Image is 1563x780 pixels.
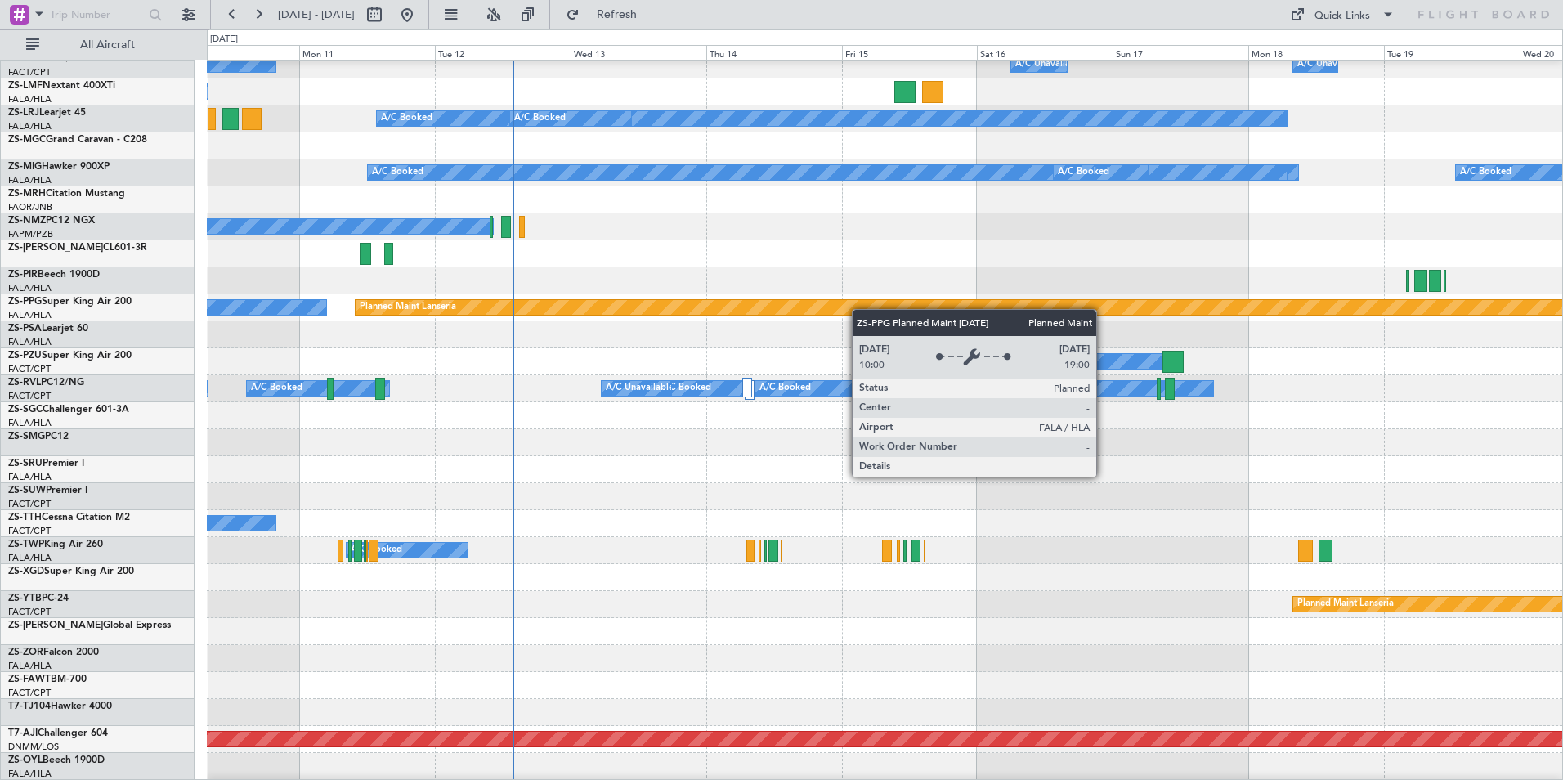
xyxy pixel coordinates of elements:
a: FAPM/PZB [8,228,53,240]
div: A/C Booked [1460,160,1511,185]
span: Refresh [583,9,652,20]
span: ZS-PSA [8,324,42,334]
span: ZS-RVL [8,378,41,388]
div: Fri 15 [842,45,978,60]
span: ZS-MRH [8,189,46,199]
div: Tue 12 [435,45,571,60]
div: A/C Booked [514,106,566,131]
div: Sun 10 [163,45,299,60]
span: ZS-LRJ [8,108,39,118]
div: A/C Unavailable [606,376,674,401]
span: ZS-LMF [8,81,43,91]
span: ZS-SUW [8,486,46,495]
a: ZS-SUWPremier I [8,486,87,495]
div: Mon 18 [1248,45,1384,60]
div: A/C Unavailable [1297,52,1365,77]
a: ZS-LRJLearjet 45 [8,108,86,118]
a: FACT/CPT [8,363,51,375]
span: ZS-TTH [8,513,42,522]
button: Quick Links [1282,2,1403,28]
a: FAOR/JNB [8,201,52,213]
div: [DATE] [210,33,238,47]
div: Sat 16 [977,45,1113,60]
div: Planned Maint Lanseria [1297,592,1394,616]
a: FACT/CPT [8,498,51,510]
a: FACT/CPT [8,606,51,618]
a: FACT/CPT [8,687,51,699]
span: T7-TJ104 [8,702,51,711]
a: ZS-[PERSON_NAME]CL601-3R [8,243,147,253]
span: ZS-MIG [8,162,42,172]
span: ZS-PPG [8,297,42,307]
a: ZS-MIGHawker 900XP [8,162,110,172]
a: ZS-RVLPC12/NG [8,378,84,388]
a: FALA/HLA [8,282,52,294]
span: ZS-YTB [8,594,42,603]
span: ZS-OYL [8,755,43,765]
a: FALA/HLA [8,309,52,321]
input: Trip Number [50,2,144,27]
a: FALA/HLA [8,336,52,348]
span: ZS-PZU [8,351,42,361]
a: FALA/HLA [8,471,52,483]
span: ZS-TWP [8,540,44,549]
span: All Aircraft [43,39,172,51]
div: A/C Booked [381,106,432,131]
div: A/C Booked [251,376,302,401]
div: A/C Booked [660,376,711,401]
span: ZS-SGC [8,405,43,415]
div: Tue 19 [1384,45,1520,60]
a: DNMM/LOS [8,741,59,753]
a: ZS-PSALearjet 60 [8,324,88,334]
a: T7-TJ104Hawker 4000 [8,702,112,711]
div: Quick Links [1314,8,1370,25]
a: ZS-OYLBeech 1900D [8,755,105,765]
div: Thu 14 [706,45,842,60]
span: T7-AJI [8,728,38,738]
div: A/C Booked [372,160,423,185]
div: A/C Booked [1058,160,1109,185]
a: FALA/HLA [8,120,52,132]
a: ZS-ZORFalcon 2000 [8,648,99,657]
a: FACT/CPT [8,66,51,78]
div: A/C Booked [893,349,945,374]
span: ZS-[PERSON_NAME] [8,243,103,253]
span: ZS-PIR [8,270,38,280]
div: Sun 17 [1113,45,1248,60]
div: Mon 11 [299,45,435,60]
a: FACT/CPT [8,390,51,402]
span: ZS-MGC [8,135,46,145]
a: FALA/HLA [8,768,52,780]
a: ZS-TTHCessna Citation M2 [8,513,130,522]
a: ZS-SRUPremier I [8,459,84,468]
div: Wed 13 [571,45,706,60]
div: A/C Booked [1040,349,1091,374]
a: ZS-MRHCitation Mustang [8,189,125,199]
a: ZS-NMZPC12 NGX [8,216,95,226]
span: ZS-SMG [8,432,45,442]
span: [DATE] - [DATE] [278,7,355,22]
a: ZS-YTBPC-24 [8,594,69,603]
span: ZS-ZOR [8,648,43,657]
button: Refresh [558,2,656,28]
a: FALA/HLA [8,174,52,186]
a: ZS-SMGPC12 [8,432,69,442]
a: ZS-[PERSON_NAME]Global Express [8,621,171,630]
div: A/C Booked [759,376,811,401]
a: ZS-PZUSuper King Air 200 [8,351,132,361]
a: T7-AJIChallenger 604 [8,728,108,738]
a: ZS-FAWTBM-700 [8,675,87,684]
a: ZS-LMFNextant 400XTi [8,81,115,91]
span: ZS-FAW [8,675,45,684]
span: ZS-XGD [8,567,44,576]
a: ZS-XGDSuper King Air 200 [8,567,134,576]
button: All Aircraft [18,32,177,58]
a: FALA/HLA [8,93,52,105]
a: ZS-PPGSuper King Air 200 [8,297,132,307]
span: ZS-[PERSON_NAME] [8,621,103,630]
a: FACT/CPT [8,525,51,537]
a: ZS-MGCGrand Caravan - C208 [8,135,147,145]
a: FALA/HLA [8,417,52,429]
a: FALA/HLA [8,660,52,672]
span: ZS-NMZ [8,216,46,226]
